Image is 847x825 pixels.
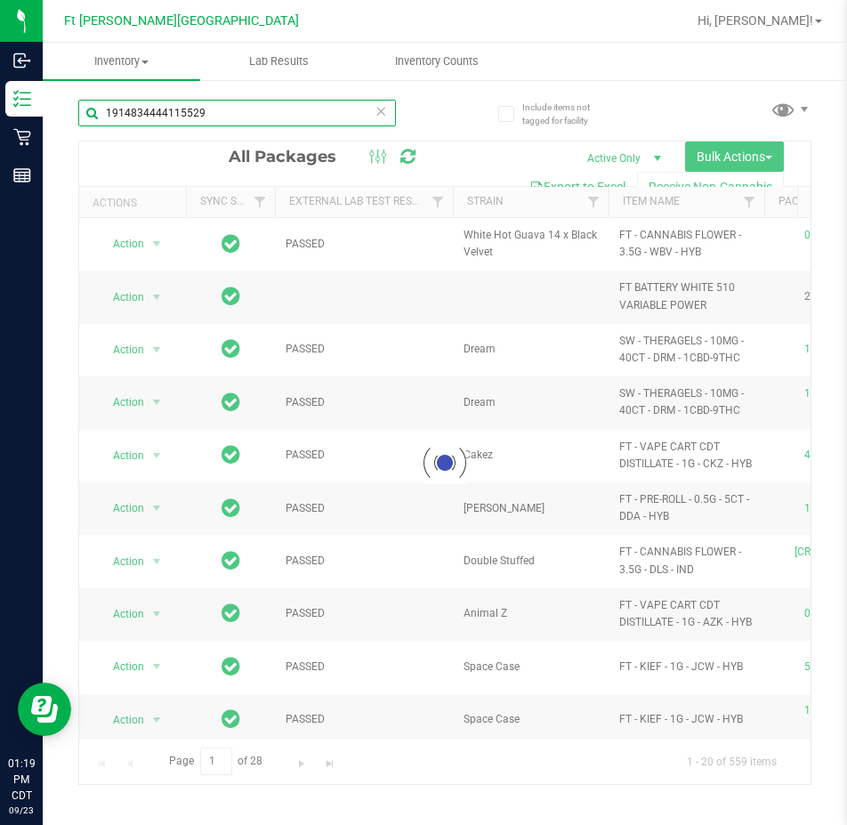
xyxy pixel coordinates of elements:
span: Include items not tagged for facility [522,101,611,127]
span: Clear [375,100,388,123]
inline-svg: Inbound [13,52,31,69]
span: Inventory [43,53,200,69]
inline-svg: Reports [13,166,31,184]
span: Lab Results [225,53,333,69]
inline-svg: Inventory [13,90,31,108]
iframe: Resource center [18,683,71,736]
span: Ft [PERSON_NAME][GEOGRAPHIC_DATA] [64,13,299,29]
span: Hi, [PERSON_NAME]! [698,13,813,28]
p: 01:19 PM CDT [8,756,35,804]
input: Search Package ID, Item Name, SKU, Lot or Part Number... [78,100,396,126]
inline-svg: Retail [13,128,31,146]
a: Lab Results [200,43,358,80]
p: 09/23 [8,804,35,817]
a: Inventory [43,43,200,80]
span: Inventory Counts [371,53,503,69]
a: Inventory Counts [359,43,516,80]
